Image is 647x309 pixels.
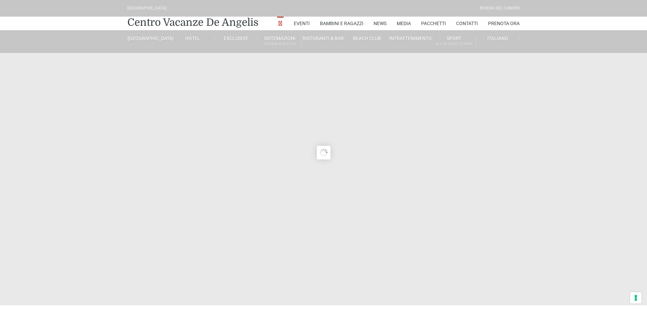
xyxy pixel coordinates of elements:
[215,35,258,41] a: Exclusive
[480,5,520,12] div: Riviera Del Conero
[171,35,214,41] a: Hotel
[630,292,642,304] button: Le tue preferenze relative al consenso per le tecnologie di tracciamento
[476,35,520,41] a: Italiano
[421,17,446,30] a: Pacchetti
[374,17,387,30] a: News
[127,16,258,29] a: Centro Vacanze De Angelis
[456,17,478,30] a: Contatti
[488,17,520,30] a: Prenota Ora
[302,35,345,41] a: Ristoranti & Bar
[397,17,411,30] a: Media
[127,5,166,12] div: [GEOGRAPHIC_DATA]
[258,41,301,47] small: Rooms & Suites
[432,35,476,48] a: SportAll Season Tennis
[487,36,508,41] span: Italiano
[127,35,171,41] a: [GEOGRAPHIC_DATA]
[258,35,302,48] a: SistemazioniRooms & Suites
[432,41,475,47] small: All Season Tennis
[320,17,363,30] a: Bambini e Ragazzi
[345,35,389,41] a: Beach Club
[389,35,432,41] a: Intrattenimento
[294,17,310,30] a: Eventi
